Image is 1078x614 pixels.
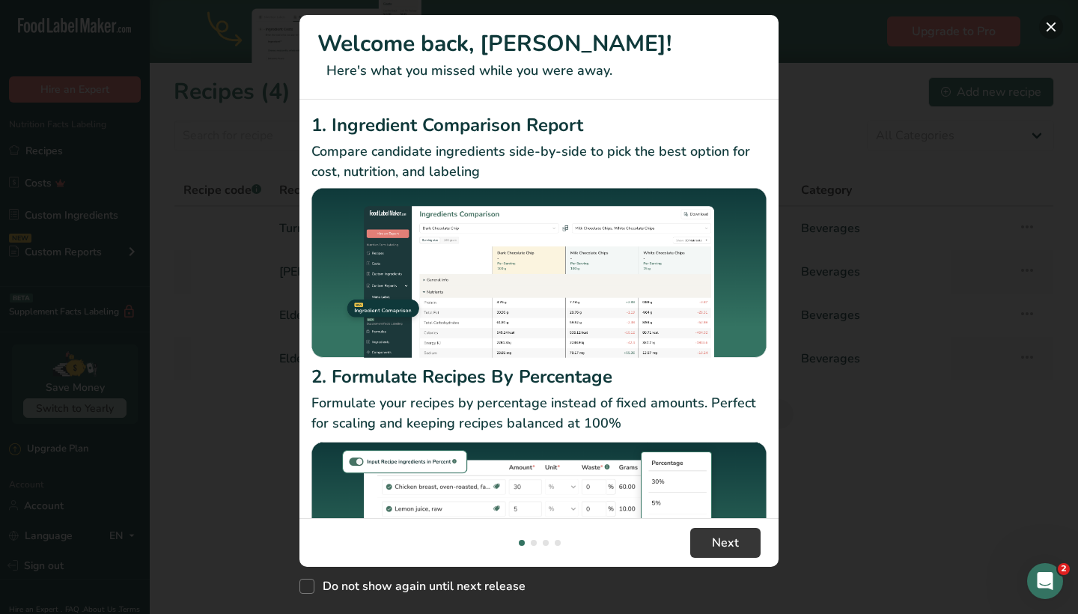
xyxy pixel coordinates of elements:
[317,61,761,81] p: Here's what you missed while you were away.
[712,534,739,552] span: Next
[690,528,761,558] button: Next
[311,142,767,182] p: Compare candidate ingredients side-by-side to pick the best option for cost, nutrition, and labeling
[311,393,767,434] p: Formulate your recipes by percentage instead of fixed amounts. Perfect for scaling and keeping re...
[311,112,767,139] h2: 1. Ingredient Comparison Report
[317,27,761,61] h1: Welcome back, [PERSON_NAME]!
[311,188,767,358] img: Ingredient Comparison Report
[1058,563,1070,575] span: 2
[314,579,526,594] span: Do not show again until next release
[311,363,767,390] h2: 2. Formulate Recipes By Percentage
[1027,563,1063,599] iframe: Intercom live chat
